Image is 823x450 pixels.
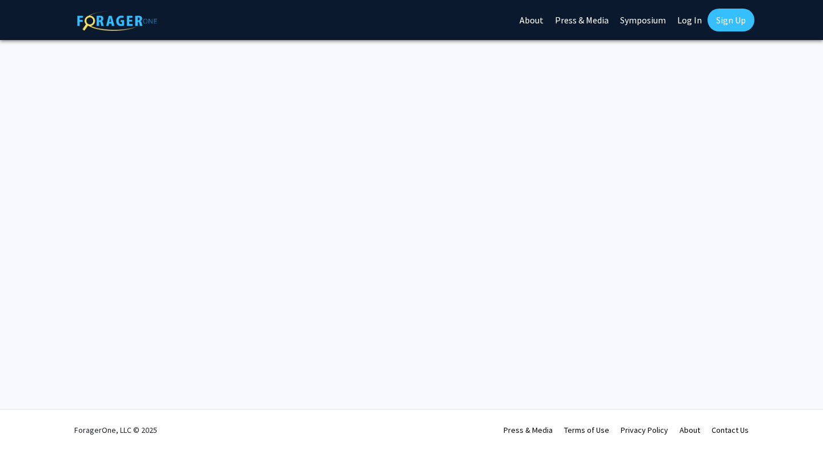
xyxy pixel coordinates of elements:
a: Sign Up [708,9,754,31]
a: About [680,425,700,435]
a: Press & Media [504,425,553,435]
a: Terms of Use [564,425,609,435]
a: Privacy Policy [621,425,668,435]
div: ForagerOne, LLC © 2025 [74,410,157,450]
a: Contact Us [712,425,749,435]
img: ForagerOne Logo [77,11,157,31]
